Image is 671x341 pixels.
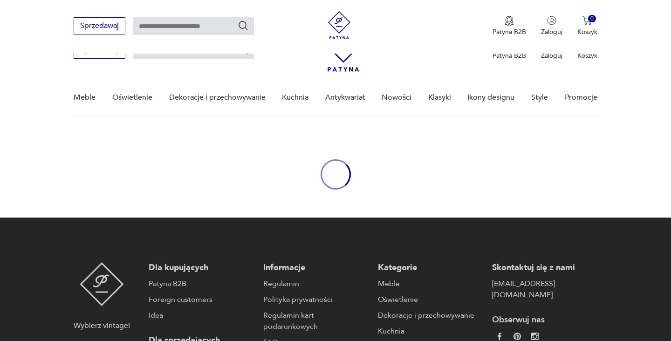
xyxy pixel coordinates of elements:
a: [EMAIL_ADDRESS][DOMAIN_NAME] [492,278,597,300]
img: Patyna - sklep z meblami i dekoracjami vintage [80,262,124,306]
a: Antykwariat [325,80,365,116]
a: Idea [149,310,254,321]
a: Ikony designu [467,80,514,116]
img: c2fd9cf7f39615d9d6839a72ae8e59e5.webp [531,333,539,340]
p: Zaloguj [541,51,562,60]
a: Sprzedawaj [74,23,125,30]
p: Koszyk [577,27,597,36]
a: Kuchnia [282,80,308,116]
a: Oświetlenie [378,294,483,305]
p: Skontaktuj się z nami [492,262,597,273]
a: Regulamin [263,278,369,289]
a: Meble [74,80,96,116]
img: Ikona medalu [505,16,514,26]
p: Dla kupujących [149,262,254,273]
a: Ikona medaluPatyna B2B [493,16,526,36]
a: Meble [378,278,483,289]
p: Informacje [263,262,369,273]
a: Polityka prywatności [263,294,369,305]
a: Kuchnia [378,326,483,337]
button: 0Koszyk [577,16,597,36]
img: 37d27d81a828e637adc9f9cb2e3d3a8a.webp [514,333,521,340]
a: Dekoracje i przechowywanie [169,80,266,116]
p: Wybierz vintage! [74,320,130,331]
p: Kategorie [378,262,483,273]
a: Dekoracje i przechowywanie [378,310,483,321]
p: Zaloguj [541,27,562,36]
a: Promocje [565,80,597,116]
p: Obserwuj nas [492,314,597,326]
a: Style [531,80,548,116]
button: Sprzedawaj [74,17,125,34]
img: Ikona koszyka [582,16,592,25]
img: Patyna - sklep z meblami i dekoracjami vintage [325,11,353,39]
p: Patyna B2B [493,51,526,60]
a: Klasyki [428,80,451,116]
a: Patyna B2B [149,278,254,289]
button: Zaloguj [541,16,562,36]
a: Foreign customers [149,294,254,305]
div: 0 [588,15,596,23]
p: Patyna B2B [493,27,526,36]
p: Koszyk [577,51,597,60]
img: da9060093f698e4c3cedc1453eec5031.webp [496,333,503,340]
a: Sprzedawaj [74,48,125,54]
button: Szukaj [238,20,249,31]
a: Regulamin kart podarunkowych [263,310,369,332]
a: Oświetlenie [112,80,152,116]
img: Ikonka użytkownika [547,16,556,25]
a: Nowości [382,80,411,116]
button: Patyna B2B [493,16,526,36]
